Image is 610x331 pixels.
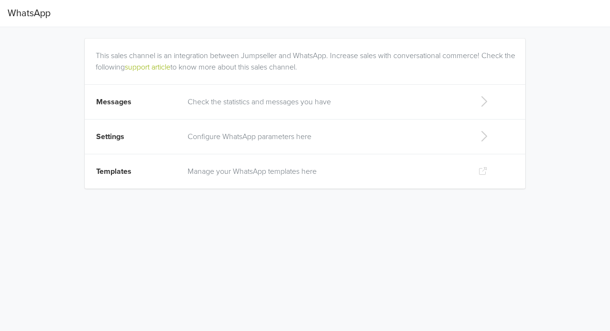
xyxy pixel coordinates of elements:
[96,167,131,176] span: Templates
[96,39,518,73] div: This sales channel is an integration between Jumpseller and WhatsApp. Increase sales with convers...
[188,96,463,108] p: Check the statistics and messages you have
[125,62,170,72] a: support article
[96,97,131,107] span: Messages
[96,132,124,141] span: Settings
[8,4,50,23] span: WhatsApp
[188,131,463,142] p: Configure WhatsApp parameters here
[170,62,297,72] a: to know more about this sales channel.
[188,166,463,177] p: Manage your WhatsApp templates here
